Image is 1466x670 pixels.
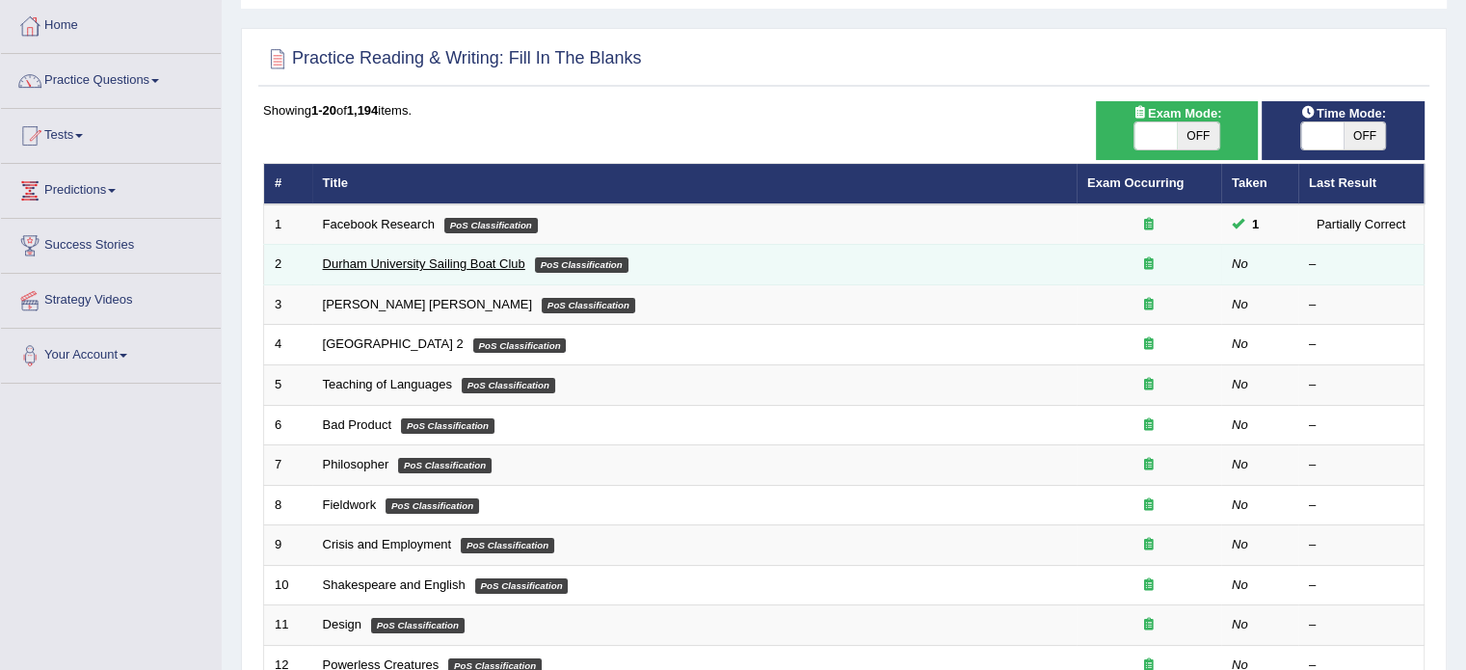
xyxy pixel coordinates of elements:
[1293,103,1394,123] span: Time Mode:
[323,617,361,631] a: Design
[475,578,569,594] em: PoS Classification
[1309,616,1413,634] div: –
[1,54,221,102] a: Practice Questions
[264,325,312,365] td: 4
[1221,164,1298,204] th: Taken
[323,297,532,311] a: [PERSON_NAME] [PERSON_NAME]
[371,618,465,633] em: PoS Classification
[264,204,312,245] td: 1
[1309,416,1413,435] div: –
[1177,122,1219,149] span: OFF
[1087,216,1211,234] div: Exam occurring question
[323,256,525,271] a: Durham University Sailing Boat Club
[312,164,1077,204] th: Title
[264,164,312,204] th: #
[386,498,479,514] em: PoS Classification
[1309,255,1413,274] div: –
[1232,297,1248,311] em: No
[1344,122,1386,149] span: OFF
[1125,103,1229,123] span: Exam Mode:
[1087,376,1211,394] div: Exam occurring question
[473,338,567,354] em: PoS Classification
[264,365,312,406] td: 5
[1087,416,1211,435] div: Exam occurring question
[1298,164,1425,204] th: Last Result
[444,218,538,233] em: PoS Classification
[1309,296,1413,314] div: –
[1309,376,1413,394] div: –
[264,405,312,445] td: 6
[535,257,628,273] em: PoS Classification
[323,336,464,351] a: [GEOGRAPHIC_DATA] 2
[1087,335,1211,354] div: Exam occurring question
[264,245,312,285] td: 2
[1,329,221,377] a: Your Account
[264,284,312,325] td: 3
[398,458,492,473] em: PoS Classification
[1087,456,1211,474] div: Exam occurring question
[323,577,466,592] a: Shakespeare and English
[1309,496,1413,515] div: –
[1087,536,1211,554] div: Exam occurring question
[1096,101,1259,160] div: Show exams occurring in exams
[1232,256,1248,271] em: No
[461,538,554,553] em: PoS Classification
[263,101,1425,120] div: Showing of items.
[1232,497,1248,512] em: No
[263,44,642,73] h2: Practice Reading & Writing: Fill In The Blanks
[401,418,494,434] em: PoS Classification
[1232,537,1248,551] em: No
[323,497,377,512] a: Fieldwork
[311,103,336,118] b: 1-20
[1087,296,1211,314] div: Exam occurring question
[1,219,221,267] a: Success Stories
[1087,616,1211,634] div: Exam occurring question
[1,164,221,212] a: Predictions
[264,565,312,605] td: 10
[1309,335,1413,354] div: –
[323,217,435,231] a: Facebook Research
[1232,377,1248,391] em: No
[1309,456,1413,474] div: –
[323,377,452,391] a: Teaching of Languages
[1087,576,1211,595] div: Exam occurring question
[1232,457,1248,471] em: No
[1309,576,1413,595] div: –
[1087,255,1211,274] div: Exam occurring question
[1244,214,1266,234] span: You can still take this question
[462,378,555,393] em: PoS Classification
[323,417,392,432] a: Bad Product
[542,298,635,313] em: PoS Classification
[1232,417,1248,432] em: No
[1087,175,1184,190] a: Exam Occurring
[1087,496,1211,515] div: Exam occurring question
[1232,577,1248,592] em: No
[264,485,312,525] td: 8
[264,525,312,566] td: 9
[1,109,221,157] a: Tests
[1,274,221,322] a: Strategy Videos
[264,445,312,486] td: 7
[323,457,389,471] a: Philosopher
[1309,214,1413,234] div: Partially Correct
[347,103,379,118] b: 1,194
[1309,536,1413,554] div: –
[264,605,312,646] td: 11
[323,537,452,551] a: Crisis and Employment
[1232,336,1248,351] em: No
[1232,617,1248,631] em: No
